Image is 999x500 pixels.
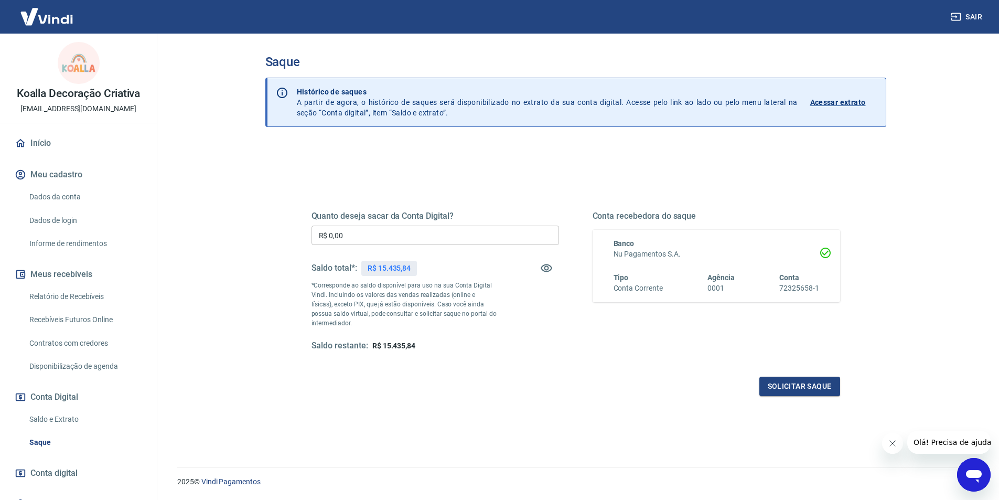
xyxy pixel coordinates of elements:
[6,7,88,16] span: Olá! Precisa de ajuda?
[13,386,144,409] button: Conta Digital
[614,249,819,260] h6: Nu Pagamentos S.A.
[957,458,991,492] iframe: Botão para abrir a janela de mensagens
[311,281,497,328] p: *Corresponde ao saldo disponível para uso na sua Conta Digital Vindi. Incluindo os valores das ve...
[311,211,559,221] h5: Quanto deseja sacar da Conta Digital?
[177,476,974,487] p: 2025 ©
[25,210,144,231] a: Dados de login
[20,103,136,114] p: [EMAIL_ADDRESS][DOMAIN_NAME]
[30,466,78,481] span: Conta digital
[759,377,840,396] button: Solicitar saque
[25,286,144,307] a: Relatório de Recebíveis
[707,273,735,282] span: Agência
[593,211,840,221] h5: Conta recebedora do saque
[25,356,144,377] a: Disponibilização de agenda
[297,87,798,97] p: Histórico de saques
[311,341,368,352] h5: Saldo restante:
[25,333,144,354] a: Contratos com credores
[58,42,100,84] img: 0941798c-71f6-4e15-b860-d51178f3a7d9.jpeg
[13,132,144,155] a: Início
[614,239,635,248] span: Banco
[368,263,411,274] p: R$ 15.435,84
[25,409,144,430] a: Saldo e Extrato
[614,273,629,282] span: Tipo
[297,87,798,118] p: A partir de agora, o histórico de saques será disponibilizado no extrato da sua conta digital. Ac...
[25,309,144,331] a: Recebíveis Futuros Online
[13,1,81,33] img: Vindi
[779,273,799,282] span: Conta
[13,462,144,485] a: Conta digital
[810,87,877,118] a: Acessar extrato
[17,88,141,99] p: Koalla Decoração Criativa
[779,283,819,294] h6: 72325658-1
[614,283,663,294] h6: Conta Corrente
[311,263,357,273] h5: Saldo total*:
[707,283,735,294] h6: 0001
[13,163,144,186] button: Meu cadastro
[882,433,903,454] iframe: Fechar mensagem
[949,7,986,27] button: Sair
[25,233,144,254] a: Informe de rendimentos
[907,431,991,454] iframe: Mensagem da empresa
[25,432,144,453] a: Saque
[810,97,866,108] p: Acessar extrato
[372,342,415,350] span: R$ 15.435,84
[201,477,261,486] a: Vindi Pagamentos
[25,186,144,208] a: Dados da conta
[265,55,886,69] h3: Saque
[13,263,144,286] button: Meus recebíveis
